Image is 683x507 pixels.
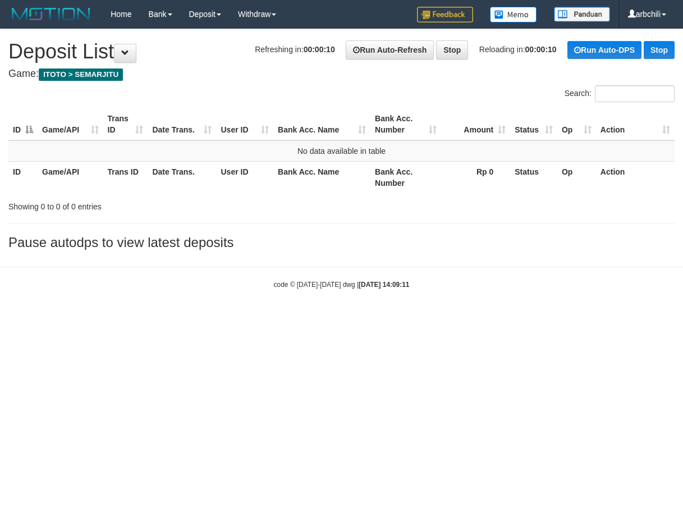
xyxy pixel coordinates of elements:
[436,40,468,60] a: Stop
[8,140,675,162] td: No data available in table
[359,281,409,289] strong: [DATE] 14:09:11
[370,108,441,140] th: Bank Acc. Number: activate to sort column ascending
[441,161,511,193] th: Rp 0
[8,68,675,80] h4: Game:
[103,108,148,140] th: Trans ID: activate to sort column ascending
[565,85,675,102] label: Search:
[273,161,370,193] th: Bank Acc. Name
[490,7,537,22] img: Button%20Memo.svg
[417,7,473,22] img: Feedback.jpg
[567,41,641,59] a: Run Auto-DPS
[370,161,441,193] th: Bank Acc. Number
[596,161,675,193] th: Action
[557,108,596,140] th: Op: activate to sort column ascending
[441,108,511,140] th: Amount: activate to sort column ascending
[346,40,434,60] a: Run Auto-Refresh
[510,161,557,193] th: Status
[554,7,610,22] img: panduan.png
[255,45,334,54] span: Refreshing in:
[8,235,675,250] h3: Pause autodps to view latest deposits
[38,161,103,193] th: Game/API
[216,161,273,193] th: User ID
[525,45,557,54] strong: 00:00:10
[644,41,675,59] a: Stop
[596,108,675,140] th: Action: activate to sort column ascending
[304,45,335,54] strong: 00:00:10
[216,108,273,140] th: User ID: activate to sort column ascending
[479,45,557,54] span: Reloading in:
[273,108,370,140] th: Bank Acc. Name: activate to sort column ascending
[557,161,596,193] th: Op
[8,161,38,193] th: ID
[8,108,38,140] th: ID: activate to sort column descending
[8,40,675,63] h1: Deposit List
[595,85,675,102] input: Search:
[8,197,276,212] div: Showing 0 to 0 of 0 entries
[8,6,94,22] img: MOTION_logo.png
[148,161,216,193] th: Date Trans.
[39,68,123,81] span: ITOTO > SEMARJITU
[510,108,557,140] th: Status: activate to sort column ascending
[103,161,148,193] th: Trans ID
[148,108,216,140] th: Date Trans.: activate to sort column ascending
[274,281,410,289] small: code © [DATE]-[DATE] dwg |
[38,108,103,140] th: Game/API: activate to sort column ascending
